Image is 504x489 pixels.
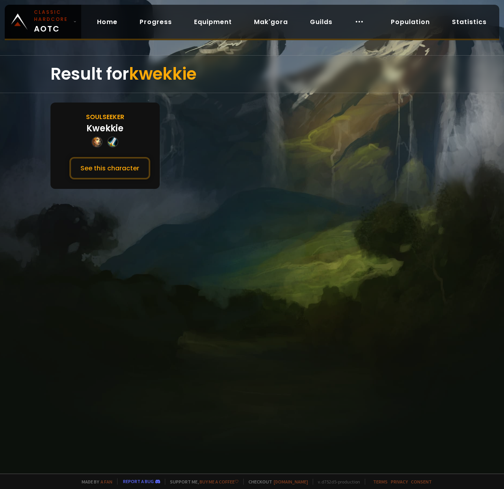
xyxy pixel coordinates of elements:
a: Population [385,14,436,30]
a: Progress [133,14,178,30]
a: Consent [411,479,432,485]
span: Checkout [243,479,308,485]
button: See this character [69,157,150,179]
div: Soulseeker [86,112,124,122]
span: kwekkie [129,62,196,86]
span: v. d752d5 - production [313,479,360,485]
div: Kwekkie [86,122,123,135]
a: Equipment [188,14,238,30]
small: Classic Hardcore [34,9,70,23]
a: Terms [373,479,388,485]
span: Support me, [165,479,239,485]
a: Mak'gora [248,14,294,30]
a: Classic HardcoreAOTC [5,5,81,39]
span: Made by [77,479,112,485]
div: Result for [50,56,454,93]
a: Privacy [391,479,408,485]
a: [DOMAIN_NAME] [274,479,308,485]
a: Guilds [304,14,339,30]
a: Report a bug [123,478,154,484]
a: Buy me a coffee [200,479,239,485]
a: Home [91,14,124,30]
a: Statistics [446,14,493,30]
span: AOTC [34,9,70,35]
a: a fan [101,479,112,485]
